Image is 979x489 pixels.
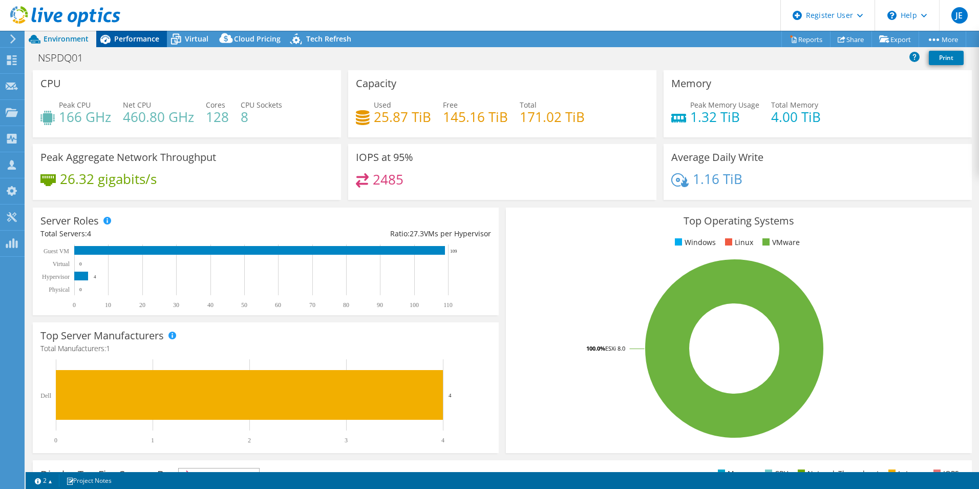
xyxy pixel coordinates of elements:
[179,468,259,481] span: IOPS
[241,111,282,123] h4: 8
[771,100,818,110] span: Total Memory
[586,344,605,352] tspan: 100.0%
[33,52,99,64] h1: NSPDQ01
[871,31,919,47] a: Export
[248,437,251,444] text: 2
[173,301,179,309] text: 30
[266,228,491,239] div: Ratio: VMs per Hypervisor
[73,301,76,309] text: 0
[722,237,753,248] li: Linux
[443,100,458,110] span: Free
[241,301,247,309] text: 50
[40,330,164,341] h3: Top Server Manufacturers
[105,301,111,309] text: 10
[377,301,383,309] text: 90
[671,78,711,89] h3: Memory
[151,437,154,444] text: 1
[114,34,159,44] span: Performance
[206,100,225,110] span: Cores
[441,437,444,444] text: 4
[919,31,966,47] a: More
[771,111,821,123] h4: 4.00 TiB
[951,7,968,24] span: JE
[59,111,111,123] h4: 166 GHz
[44,34,89,44] span: Environment
[123,100,151,110] span: Net CPU
[672,237,716,248] li: Windows
[373,174,403,185] h4: 2485
[520,111,585,123] h4: 171.02 TiB
[356,78,396,89] h3: Capacity
[605,344,625,352] tspan: ESXi 8.0
[410,229,424,238] span: 27.3
[309,301,315,309] text: 70
[760,237,800,248] li: VMware
[887,11,897,20] svg: \n
[343,301,349,309] text: 80
[79,261,82,267] text: 0
[374,111,431,123] h4: 25.87 TiB
[374,100,391,110] span: Used
[42,273,70,280] text: Hypervisor
[690,111,759,123] h4: 1.32 TiB
[40,343,491,354] h4: Total Manufacturers:
[356,152,413,163] h3: IOPS at 95%
[94,274,96,279] text: 4
[53,260,70,268] text: Virtual
[693,173,742,185] h4: 1.16 TiB
[54,437,57,444] text: 0
[40,392,51,399] text: Dell
[106,343,110,353] span: 1
[671,152,763,163] h3: Average Daily Write
[520,100,537,110] span: Total
[59,474,119,487] a: Project Notes
[28,474,59,487] a: 2
[49,286,70,293] text: Physical
[60,173,157,185] h4: 26.32 gigabits/s
[40,215,99,227] h3: Server Roles
[514,215,964,227] h3: Top Operating Systems
[306,34,351,44] span: Tech Refresh
[410,301,419,309] text: 100
[207,301,214,309] text: 40
[40,228,266,239] div: Total Servers:
[123,111,194,123] h4: 460.80 GHz
[443,301,453,309] text: 110
[929,51,964,65] a: Print
[449,392,452,398] text: 4
[450,249,457,254] text: 109
[139,301,145,309] text: 20
[886,468,924,479] li: Latency
[762,468,789,479] li: CPU
[79,287,82,292] text: 0
[185,34,208,44] span: Virtual
[830,31,872,47] a: Share
[87,229,91,238] span: 4
[690,100,759,110] span: Peak Memory Usage
[59,100,91,110] span: Peak CPU
[44,248,69,255] text: Guest VM
[40,78,61,89] h3: CPU
[795,468,879,479] li: Network Throughput
[781,31,831,47] a: Reports
[241,100,282,110] span: CPU Sockets
[931,468,959,479] li: IOPS
[40,152,216,163] h3: Peak Aggregate Network Throughput
[206,111,229,123] h4: 128
[275,301,281,309] text: 60
[345,437,348,444] text: 3
[715,468,756,479] li: Memory
[443,111,508,123] h4: 145.16 TiB
[234,34,281,44] span: Cloud Pricing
